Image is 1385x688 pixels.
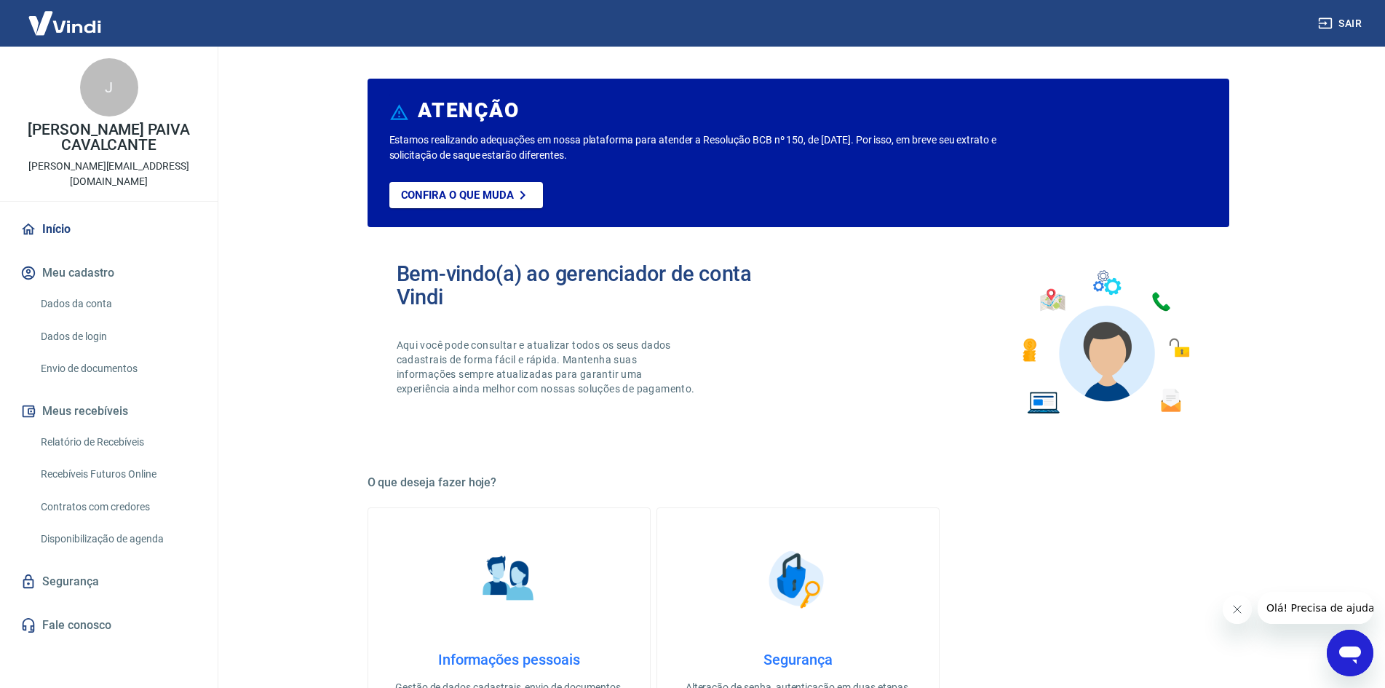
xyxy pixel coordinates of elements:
[472,543,545,616] img: Informações pessoais
[761,543,834,616] img: Segurança
[35,524,200,554] a: Disponibilização de agenda
[17,213,200,245] a: Início
[418,103,519,118] h6: ATENÇÃO
[12,159,206,189] p: [PERSON_NAME][EMAIL_ADDRESS][DOMAIN_NAME]
[35,427,200,457] a: Relatório de Recebíveis
[17,395,200,427] button: Meus recebíveis
[392,651,627,668] h4: Informações pessoais
[35,322,200,352] a: Dados de login
[35,459,200,489] a: Recebíveis Futuros Online
[1258,592,1373,624] iframe: Mensagem da empresa
[35,289,200,319] a: Dados da conta
[1223,595,1252,624] iframe: Fechar mensagem
[35,492,200,522] a: Contratos com credores
[9,10,122,22] span: Olá! Precisa de ajuda?
[1327,630,1373,676] iframe: Botão para abrir a janela de mensagens
[12,122,206,153] p: [PERSON_NAME] PAIVA CAVALCANTE
[1009,262,1200,423] img: Imagem de um avatar masculino com diversos icones exemplificando as funcionalidades do gerenciado...
[401,189,514,202] p: Confira o que muda
[35,354,200,384] a: Envio de documentos
[389,133,1044,163] p: Estamos realizando adequações em nossa plataforma para atender a Resolução BCB nº 150, de [DATE]....
[389,182,543,208] a: Confira o que muda
[80,58,138,116] div: J
[397,338,698,396] p: Aqui você pode consultar e atualizar todos os seus dados cadastrais de forma fácil e rápida. Mant...
[680,651,916,668] h4: Segurança
[17,1,112,45] img: Vindi
[17,566,200,598] a: Segurança
[1315,10,1368,37] button: Sair
[368,475,1229,490] h5: O que deseja fazer hoje?
[17,609,200,641] a: Fale conosco
[397,262,798,309] h2: Bem-vindo(a) ao gerenciador de conta Vindi
[17,257,200,289] button: Meu cadastro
